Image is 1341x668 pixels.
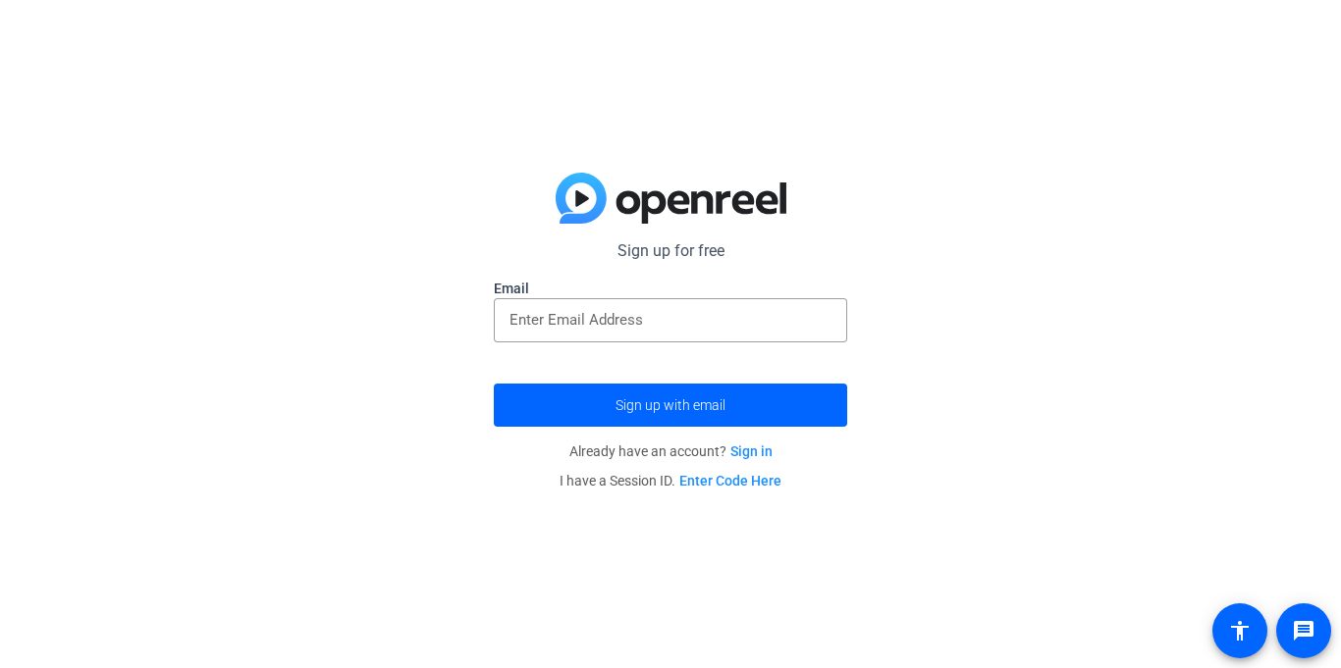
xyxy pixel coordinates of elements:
input: Enter Email Address [510,308,831,332]
p: Sign up for free [494,239,847,263]
img: blue-gradient.svg [556,173,786,224]
a: Sign in [730,443,773,459]
mat-icon: message [1292,619,1315,642]
label: Email [494,279,847,298]
span: I have a Session ID. [560,473,781,488]
button: Sign up with email [494,384,847,427]
span: Already have an account? [569,443,773,459]
mat-icon: accessibility [1228,619,1252,642]
a: Enter Code Here [679,473,781,488]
